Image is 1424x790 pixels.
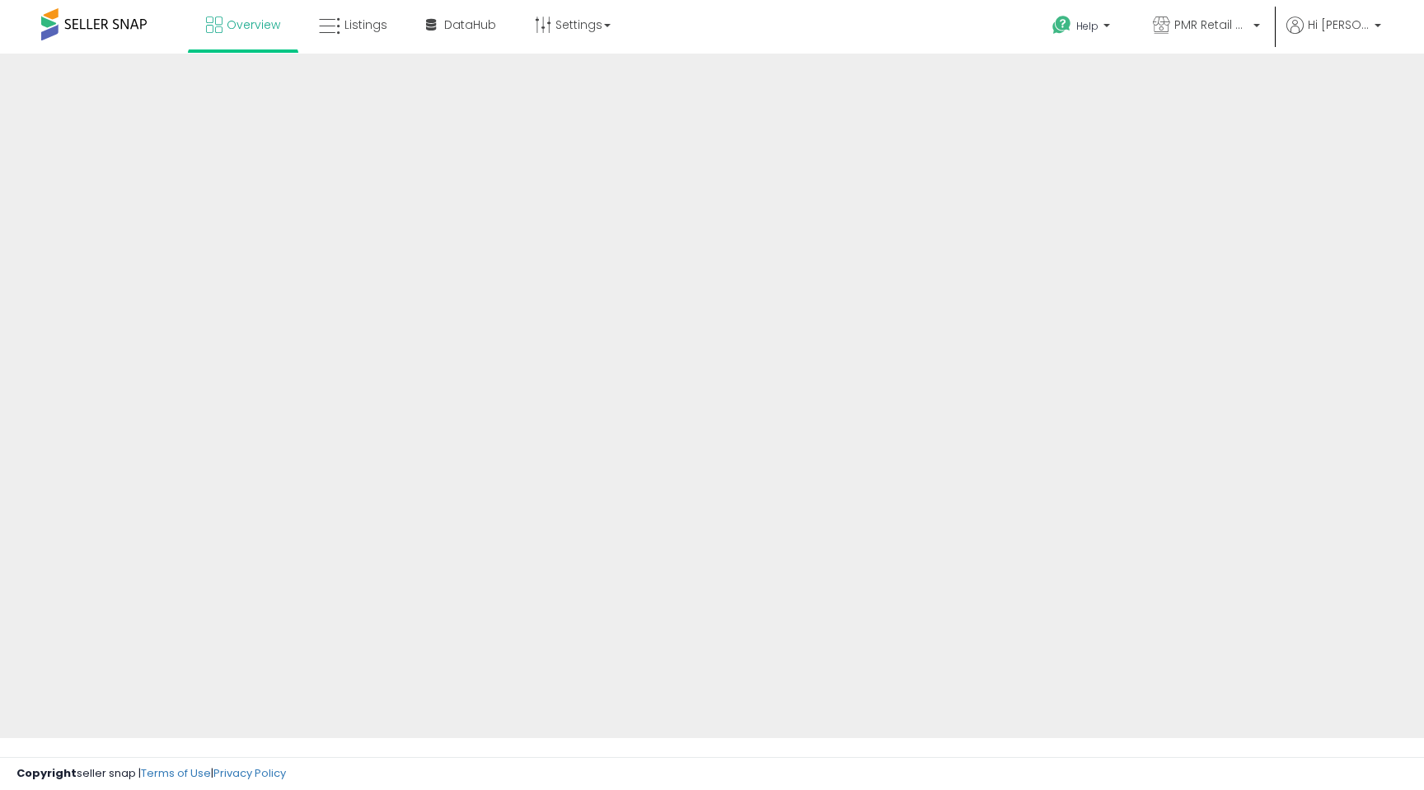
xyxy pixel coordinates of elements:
a: Hi [PERSON_NAME] [1286,16,1381,54]
span: Listings [344,16,387,33]
span: Help [1076,19,1098,33]
span: Hi [PERSON_NAME] [1308,16,1370,33]
a: Help [1039,2,1127,54]
span: DataHub [444,16,496,33]
span: PMR Retail USA LLC [1174,16,1248,33]
i: Get Help [1052,15,1072,35]
span: Overview [227,16,280,33]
